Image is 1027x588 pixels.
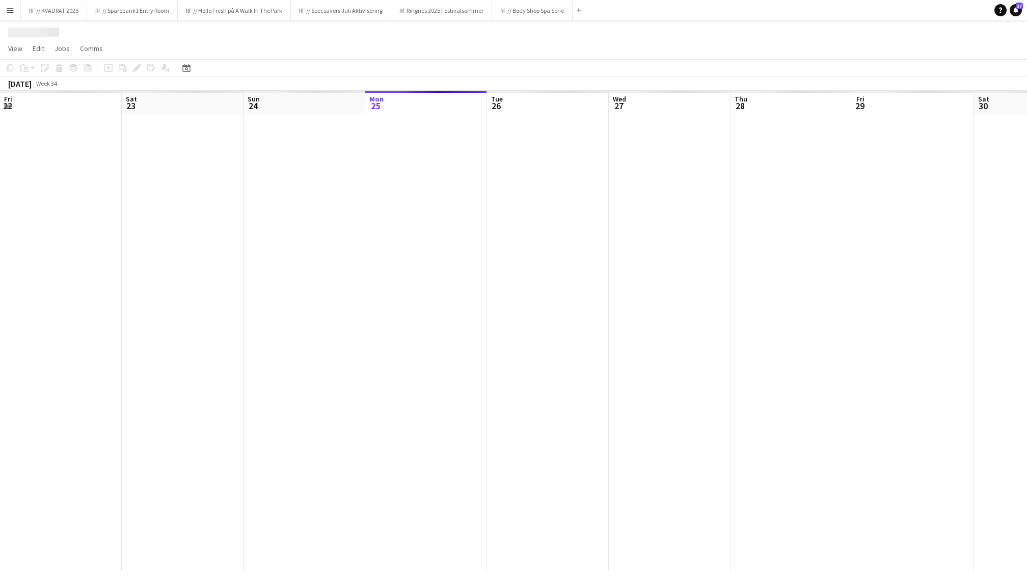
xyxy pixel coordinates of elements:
span: 37 [1016,3,1023,9]
button: RF Ringnes 2025 Festivalsommer [391,1,492,20]
a: 37 [1010,4,1022,16]
span: Sat [978,94,989,104]
span: Tue [491,94,503,104]
a: View [4,42,26,55]
span: 29 [855,100,864,112]
span: View [8,44,22,53]
span: Fri [856,94,864,104]
span: 23 [124,100,137,112]
span: Sat [126,94,137,104]
span: 22 [3,100,12,112]
span: 30 [977,100,989,112]
span: Week 34 [34,80,59,87]
span: 24 [246,100,260,112]
a: Jobs [50,42,74,55]
span: Fri [4,94,12,104]
button: RF // Hello Fresh på A Walk In The Park [178,1,291,20]
span: Wed [613,94,626,104]
span: 28 [733,100,747,112]
span: Thu [735,94,747,104]
span: 26 [490,100,503,112]
button: RF // Specsavers Juli Aktivisering [291,1,391,20]
button: RF // Sparebank1 Entry Room [87,1,178,20]
span: Edit [33,44,44,53]
a: Edit [29,42,48,55]
a: Comms [76,42,107,55]
span: Mon [369,94,384,104]
span: Jobs [55,44,70,53]
button: RF // KVADRAT 2025 [21,1,87,20]
span: Sun [248,94,260,104]
div: [DATE] [8,79,32,89]
span: 27 [611,100,626,112]
span: Comms [80,44,103,53]
button: RF // Body Shop Spa Serie [492,1,573,20]
span: 25 [368,100,384,112]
